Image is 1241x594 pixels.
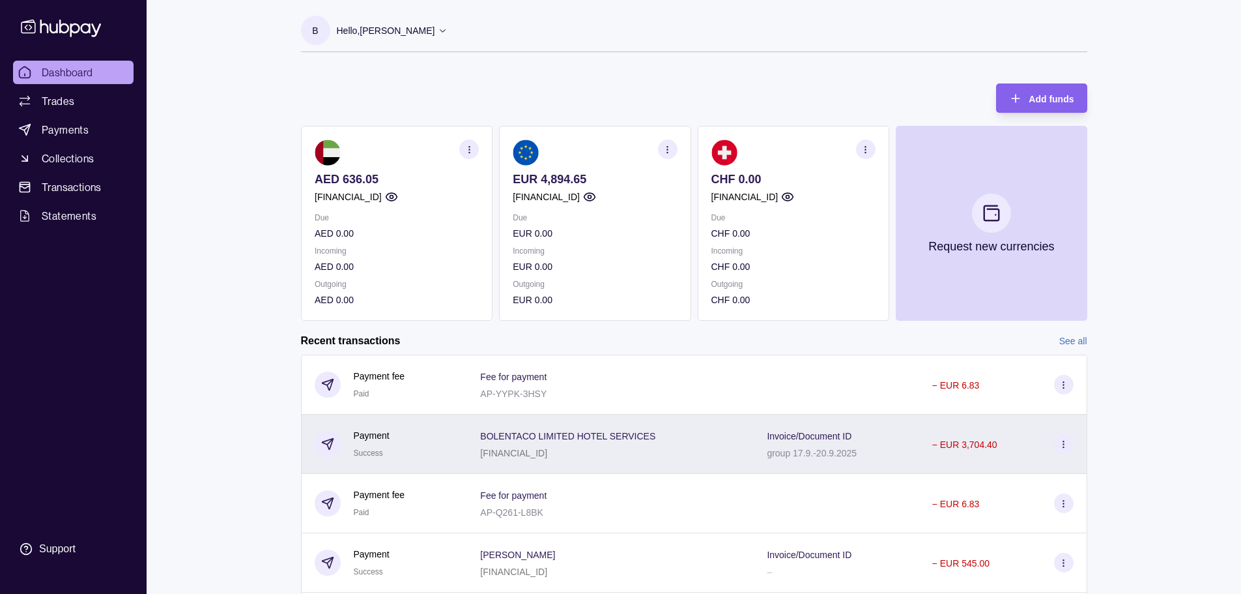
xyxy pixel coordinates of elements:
p: CHF 0.00 [711,293,875,307]
p: Due [711,211,875,225]
span: Success [354,449,383,458]
button: Add funds [996,83,1087,113]
a: Payments [13,118,134,141]
p: Hello, [PERSON_NAME] [337,23,435,38]
div: Support [39,542,76,556]
p: [FINANCIAL_ID] [480,448,547,458]
p: Invoice/Document ID [767,550,851,560]
p: − EUR 6.83 [932,380,980,391]
span: Dashboard [42,65,93,80]
p: Outgoing [315,277,479,291]
p: Outgoing [513,277,677,291]
p: AED 0.00 [315,293,479,307]
p: Payment [354,428,390,443]
p: Invoice/Document ID [767,431,851,441]
span: Paid [354,508,369,517]
p: Fee for payment [480,490,547,501]
p: [FINANCIAL_ID] [315,190,382,204]
a: See all [1059,334,1087,348]
p: AED 0.00 [315,226,479,241]
p: AED 0.00 [315,260,479,274]
p: [FINANCIAL_ID] [480,567,547,577]
p: EUR 4,894.65 [513,172,677,186]
p: Request new currencies [928,239,1054,254]
p: Payment fee [354,369,405,383]
p: [FINANCIAL_ID] [513,190,580,204]
img: ae [315,140,341,166]
span: Collections [42,151,94,166]
span: Transactions [42,179,102,195]
p: Outgoing [711,277,875,291]
p: Incoming [513,244,677,258]
a: Trades [13,89,134,113]
p: Payment fee [354,488,405,502]
a: Support [13,535,134,563]
p: EUR 0.00 [513,226,677,241]
p: AED 636.05 [315,172,479,186]
p: Fee for payment [480,372,547,382]
p: EUR 0.00 [513,260,677,274]
p: − EUR 545.00 [932,558,990,569]
p: Due [513,211,677,225]
p: − EUR 6.83 [932,499,980,509]
button: Request new currencies [895,126,1087,321]
p: Incoming [711,244,875,258]
p: Payment [354,547,390,561]
span: Payments [42,122,89,138]
p: [FINANCIAL_ID] [711,190,778,204]
p: EUR 0.00 [513,293,677,307]
a: Statements [13,204,134,228]
p: group 17.9.-20.9.2025 [767,448,857,458]
h2: Recent transactions [301,334,401,348]
p: Due [315,211,479,225]
p: CHF 0.00 [711,172,875,186]
p: Incoming [315,244,479,258]
img: ch [711,140,737,166]
a: Transactions [13,175,134,199]
span: Trades [42,93,74,109]
span: Add funds [1029,94,1074,104]
span: Success [354,567,383,576]
p: BOLENTACO LIMITED HOTEL SERVICES [480,431,655,441]
p: CHF 0.00 [711,226,875,241]
a: Dashboard [13,61,134,84]
p: AP-YYPK-3HSY [480,389,547,399]
span: Paid [354,389,369,398]
p: CHF 0.00 [711,260,875,274]
span: Statements [42,208,96,224]
p: [PERSON_NAME] [480,550,555,560]
img: eu [513,140,539,166]
p: – [767,567,772,577]
p: AP-Q261-L8BK [480,507,543,518]
p: B [312,23,318,38]
p: − EUR 3,704.40 [932,439,997,450]
a: Collections [13,147,134,170]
